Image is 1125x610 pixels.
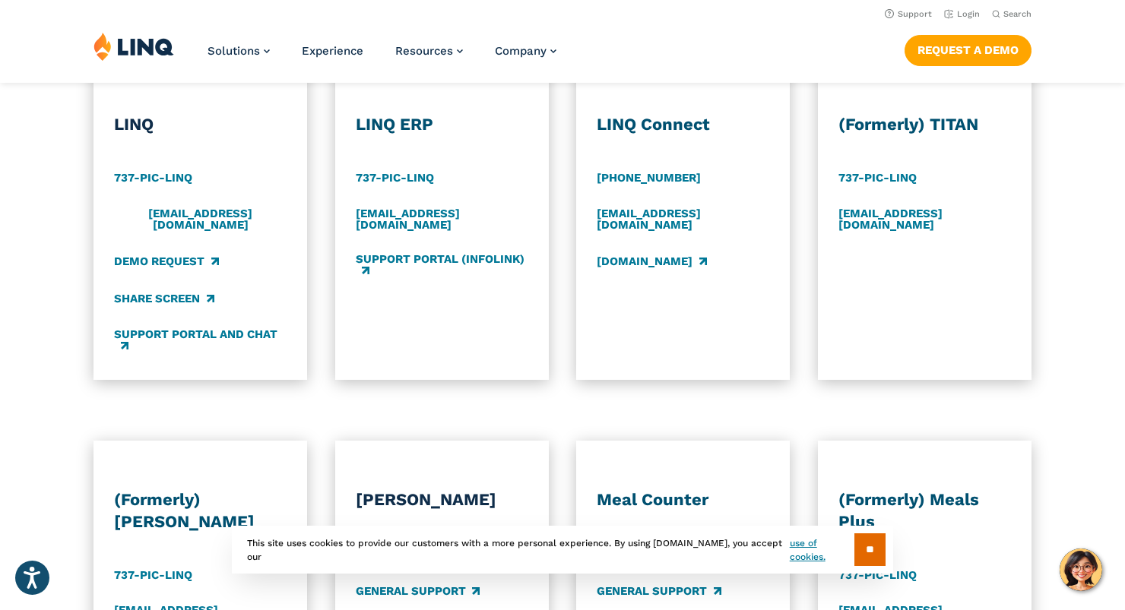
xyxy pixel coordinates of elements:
a: Login [944,9,980,19]
nav: Primary Navigation [208,32,556,82]
h3: Meal Counter [597,489,769,510]
a: Support [885,9,932,19]
span: Search [1003,9,1032,19]
a: Experience [302,44,363,58]
a: 737-PIC-LINQ [838,170,917,187]
a: use of cookies. [790,536,854,564]
div: This site uses cookies to provide our customers with a more personal experience. By using [DOMAIN... [232,526,893,574]
img: LINQ | K‑12 Software [93,32,174,61]
a: Support Portal and Chat [114,327,287,352]
a: [EMAIL_ADDRESS][DOMAIN_NAME] [114,207,287,232]
nav: Button Navigation [905,32,1032,65]
h3: LINQ ERP [356,114,528,135]
h3: LINQ [114,114,287,135]
button: Open Search Bar [992,8,1032,20]
span: Company [495,44,547,58]
a: Share Screen [114,290,214,307]
a: 737-PIC-LINQ [356,170,434,187]
h3: (Formerly) [PERSON_NAME] [114,489,287,532]
a: [EMAIL_ADDRESS][DOMAIN_NAME] [597,207,769,232]
span: Resources [395,44,453,58]
a: Company [495,44,556,58]
button: Hello, have a question? Let’s chat. [1060,548,1102,591]
a: [EMAIL_ADDRESS][DOMAIN_NAME] [838,207,1011,232]
h3: (Formerly) Meals Plus [838,489,1011,532]
a: 737-PIC-LINQ [114,170,192,187]
a: [PHONE_NUMBER] [597,170,701,187]
a: [EMAIL_ADDRESS][DOMAIN_NAME] [356,207,528,232]
a: Support Portal (Infolink) [356,253,528,278]
a: [DOMAIN_NAME] [597,253,706,270]
span: Solutions [208,44,260,58]
h3: [PERSON_NAME] [356,489,528,510]
h3: (Formerly) TITAN [838,114,1011,135]
h3: LINQ Connect [597,114,769,135]
a: Resources [395,44,463,58]
a: Solutions [208,44,270,58]
a: Demo Request [114,253,218,270]
a: Request a Demo [905,35,1032,65]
